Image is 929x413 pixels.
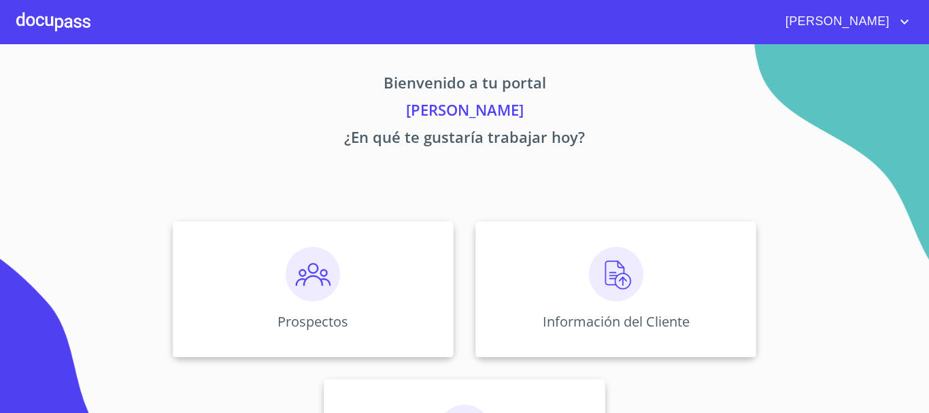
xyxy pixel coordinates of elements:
span: [PERSON_NAME] [775,11,896,33]
button: account of current user [775,11,913,33]
p: Información del Cliente [543,312,690,331]
p: ¿En qué te gustaría trabajar hoy? [46,126,883,153]
p: Prospectos [277,312,348,331]
img: prospectos.png [286,247,340,301]
p: Bienvenido a tu portal [46,71,883,99]
img: carga.png [589,247,643,301]
p: [PERSON_NAME] [46,99,883,126]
